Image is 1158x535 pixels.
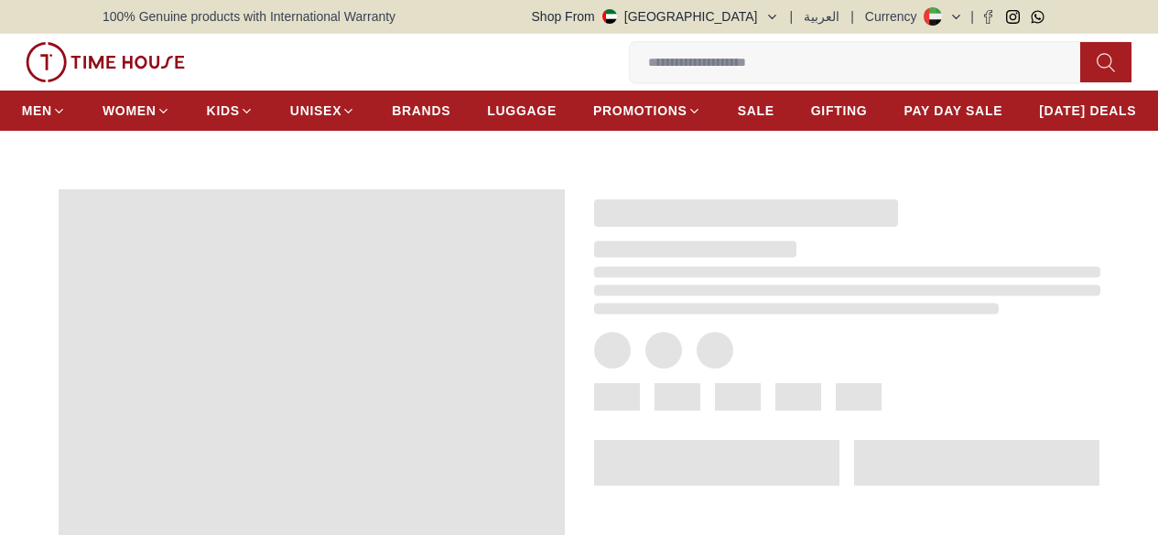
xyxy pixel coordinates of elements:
[981,10,995,24] a: Facebook
[22,102,52,120] span: MEN
[290,102,341,120] span: UNISEX
[26,42,185,82] img: ...
[865,7,925,26] div: Currency
[290,94,355,127] a: UNISEX
[593,94,701,127] a: PROMOTIONS
[1039,102,1136,120] span: [DATE] DEALS
[593,102,687,120] span: PROMOTIONS
[811,94,868,127] a: GIFTING
[970,7,974,26] span: |
[392,94,450,127] a: BRANDS
[811,102,868,120] span: GIFTING
[103,94,170,127] a: WOMEN
[738,94,774,127] a: SALE
[487,102,557,120] span: LUGGAGE
[103,102,157,120] span: WOMEN
[602,9,617,24] img: United Arab Emirates
[904,102,1002,120] span: PAY DAY SALE
[904,94,1002,127] a: PAY DAY SALE
[850,7,854,26] span: |
[103,7,395,26] span: 100% Genuine products with International Warranty
[1031,10,1044,24] a: Whatsapp
[738,102,774,120] span: SALE
[487,94,557,127] a: LUGGAGE
[1006,10,1020,24] a: Instagram
[392,102,450,120] span: BRANDS
[1039,94,1136,127] a: [DATE] DEALS
[22,94,66,127] a: MEN
[207,102,240,120] span: KIDS
[804,7,839,26] button: العربية
[790,7,794,26] span: |
[207,94,254,127] a: KIDS
[532,7,779,26] button: Shop From[GEOGRAPHIC_DATA]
